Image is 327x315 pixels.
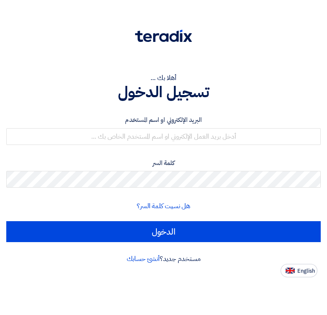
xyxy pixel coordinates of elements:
label: البريد الإلكتروني او اسم المستخدم [6,115,321,125]
span: English [297,268,315,274]
div: أهلا بك ... [6,73,321,83]
h1: تسجيل الدخول [6,83,321,101]
img: Teradix logo [135,30,192,42]
button: English [281,264,317,277]
div: مستخدم جديد؟ [6,254,321,264]
input: الدخول [6,221,321,242]
label: كلمة السر [6,158,321,168]
a: أنشئ حسابك [127,254,160,264]
input: أدخل بريد العمل الإلكتروني او اسم المستخدم الخاص بك ... [6,128,321,145]
a: هل نسيت كلمة السر؟ [137,201,190,211]
img: en-US.png [286,268,295,274]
